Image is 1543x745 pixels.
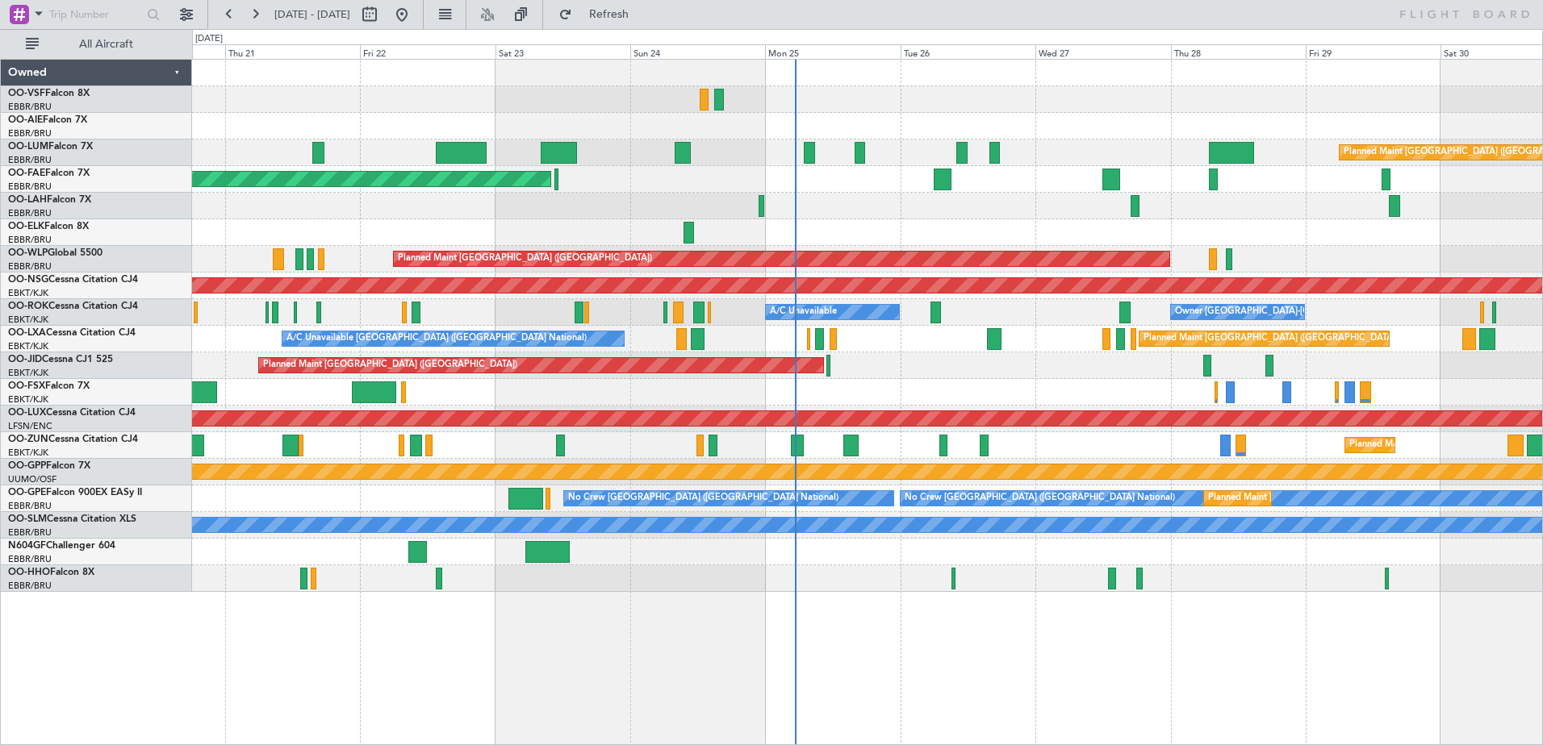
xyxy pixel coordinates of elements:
[8,115,87,125] a: OO-AIEFalcon 7X
[8,314,48,326] a: EBKT/KJK
[8,169,45,178] span: OO-FAE
[8,568,94,577] a: OO-HHOFalcon 8X
[8,541,115,551] a: N604GFChallenger 604
[8,355,42,364] span: OO-JID
[8,222,89,231] a: OO-ELKFalcon 8X
[8,367,48,379] a: EBKT/KJK
[8,408,46,418] span: OO-LUX
[8,260,52,273] a: EBBR/BRU
[1171,44,1306,59] div: Thu 28
[286,327,587,351] div: A/C Unavailable [GEOGRAPHIC_DATA] ([GEOGRAPHIC_DATA] National)
[42,39,170,50] span: All Aircraft
[551,2,648,27] button: Refresh
[1306,44,1441,59] div: Fri 29
[8,488,142,497] a: OO-GPEFalcon 900EX EASy II
[8,234,52,246] a: EBBR/BRU
[8,181,52,193] a: EBBR/BRU
[1144,327,1436,351] div: Planned Maint [GEOGRAPHIC_DATA] ([GEOGRAPHIC_DATA] National)
[8,154,52,166] a: EBBR/BRU
[8,207,52,219] a: EBBR/BRU
[8,488,46,497] span: OO-GPE
[575,9,643,20] span: Refresh
[8,568,50,577] span: OO-HHO
[49,2,142,27] input: Trip Number
[1175,300,1393,324] div: Owner [GEOGRAPHIC_DATA]-[GEOGRAPHIC_DATA]
[8,287,48,299] a: EBKT/KJK
[8,89,90,98] a: OO-VSFFalcon 8X
[8,328,46,338] span: OO-LXA
[8,514,47,524] span: OO-SLM
[8,142,48,152] span: OO-LUM
[568,486,838,510] div: No Crew [GEOGRAPHIC_DATA] ([GEOGRAPHIC_DATA] National)
[8,447,48,459] a: EBKT/KJK
[8,328,136,338] a: OO-LXACessna Citation CJ4
[8,302,48,311] span: OO-ROK
[8,420,52,432] a: LFSN/ENC
[8,248,102,258] a: OO-WLPGlobal 5500
[496,44,630,59] div: Sat 23
[8,500,52,512] a: EBBR/BRU
[8,101,52,113] a: EBBR/BRU
[1349,433,1537,457] div: Planned Maint Kortrijk-[GEOGRAPHIC_DATA]
[263,353,517,377] div: Planned Maint [GEOGRAPHIC_DATA] ([GEOGRAPHIC_DATA])
[274,7,350,22] span: [DATE] - [DATE]
[8,89,45,98] span: OO-VSF
[8,553,52,565] a: EBBR/BRU
[8,275,138,285] a: OO-NSGCessna Citation CJ4
[8,461,46,471] span: OO-GPP
[8,393,48,406] a: EBKT/KJK
[8,195,47,205] span: OO-LAH
[8,355,113,364] a: OO-JIDCessna CJ1 525
[1208,486,1500,510] div: Planned Maint [GEOGRAPHIC_DATA] ([GEOGRAPHIC_DATA] National)
[8,169,90,178] a: OO-FAEFalcon 7X
[905,486,1175,510] div: No Crew [GEOGRAPHIC_DATA] ([GEOGRAPHIC_DATA] National)
[18,31,175,57] button: All Aircraft
[8,381,45,391] span: OO-FSX
[8,541,46,551] span: N604GF
[8,514,136,524] a: OO-SLMCessna Citation XLS
[8,435,48,444] span: OO-ZUN
[360,44,495,59] div: Fri 22
[8,381,90,391] a: OO-FSXFalcon 7X
[8,580,52,592] a: EBBR/BRU
[765,44,900,59] div: Mon 25
[8,302,138,311] a: OO-ROKCessna Citation CJ4
[8,127,52,139] a: EBBR/BRU
[195,32,223,46] div: [DATE]
[8,340,48,352] a: EBKT/KJK
[8,248,48,258] span: OO-WLP
[8,222,44,231] span: OO-ELK
[8,195,91,205] a: OO-LAHFalcon 7X
[225,44,360,59] div: Thu 21
[8,408,136,418] a: OO-LUXCessna Citation CJ4
[8,435,138,444] a: OO-ZUNCessna Citation CJ4
[8,461,90,471] a: OO-GPPFalcon 7X
[770,300,837,324] div: A/C Unavailable
[1035,44,1170,59] div: Wed 27
[398,247,652,271] div: Planned Maint [GEOGRAPHIC_DATA] ([GEOGRAPHIC_DATA])
[8,526,52,539] a: EBBR/BRU
[8,115,43,125] span: OO-AIE
[8,473,56,485] a: UUMO/OSF
[901,44,1035,59] div: Tue 26
[630,44,765,59] div: Sun 24
[8,275,48,285] span: OO-NSG
[8,142,93,152] a: OO-LUMFalcon 7X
